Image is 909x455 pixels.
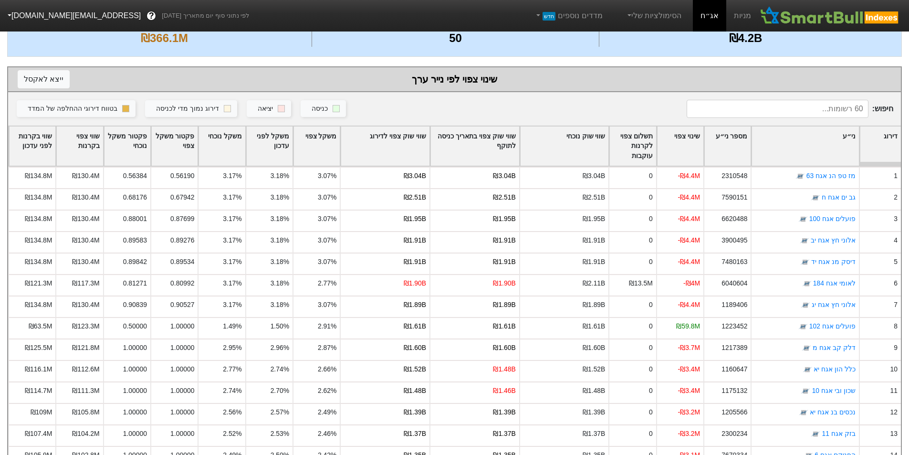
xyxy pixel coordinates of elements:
[293,127,340,166] div: Toggle SortBy
[223,321,241,331] div: 1.49%
[318,407,336,417] div: 2.49%
[223,171,241,181] div: 3.17%
[247,100,291,117] button: יציאה
[25,171,52,181] div: ₪134.8M
[798,215,808,224] img: tase link
[151,127,198,166] div: Toggle SortBy
[721,257,747,267] div: 7480163
[162,11,249,21] span: לפי נתוני סוף יום מתאריך [DATE]
[271,300,289,310] div: 3.18%
[809,215,856,222] a: פועלים אגח 100
[170,386,194,396] div: 1.00000
[170,192,194,202] div: 0.67942
[199,127,245,166] div: Toggle SortBy
[798,322,808,332] img: tase link
[123,257,147,267] div: 0.89842
[721,386,747,396] div: 1175132
[318,214,336,224] div: 3.07%
[583,364,605,374] div: ₪1.52B
[156,104,219,114] div: דירוג נמוך מדי לכניסה
[493,300,515,310] div: ₪1.89B
[721,192,747,202] div: 7590151
[341,127,429,166] div: Toggle SortBy
[404,235,426,245] div: ₪1.91B
[123,343,147,353] div: 1.00000
[493,257,515,267] div: ₪1.91B
[170,364,194,374] div: 1.00000
[404,343,426,353] div: ₪1.60B
[822,430,855,437] a: בזק אגח 11
[223,407,241,417] div: 2.56%
[430,127,519,166] div: Toggle SortBy
[301,100,346,117] button: כניסה
[318,278,336,288] div: 2.77%
[894,214,898,224] div: 3
[223,235,241,245] div: 3.17%
[649,364,653,374] div: 0
[72,343,99,353] div: ₪121.8M
[404,386,426,396] div: ₪1.48B
[56,127,103,166] div: Toggle SortBy
[812,301,856,308] a: אלוני חץ אגח יג
[583,343,605,353] div: ₪1.60B
[72,364,99,374] div: ₪112.6M
[687,100,893,118] span: חיפוש :
[802,279,812,289] img: tase link
[860,127,901,166] div: Toggle SortBy
[318,429,336,439] div: 2.46%
[721,321,747,331] div: 1223452
[493,192,515,202] div: ₪2.51B
[271,171,289,181] div: 3.18%
[72,429,99,439] div: ₪104.2M
[583,257,605,267] div: ₪1.91B
[678,386,700,396] div: -₪3.4M
[404,257,426,267] div: ₪1.91B
[649,257,653,267] div: 0
[721,278,747,288] div: 6040604
[894,171,898,181] div: 1
[811,193,820,203] img: tase link
[810,408,856,416] a: נכסים בנ אגח יא
[123,407,147,417] div: 1.00000
[271,343,289,353] div: 2.96%
[583,321,605,331] div: ₪1.61B
[583,192,605,202] div: ₪2.51B
[170,321,194,331] div: 1.00000
[801,301,810,310] img: tase link
[583,235,605,245] div: ₪1.91B
[806,172,856,180] a: מז טפ הנ אגח 63
[72,214,99,224] div: ₪130.4M
[583,278,605,288] div: ₪2.11B
[520,127,609,166] div: Toggle SortBy
[72,192,99,202] div: ₪130.4M
[123,321,147,331] div: 0.50000
[721,214,747,224] div: 6620488
[822,193,856,201] a: גב ים אגח ח
[683,278,700,288] div: -₪4M
[721,429,747,439] div: 2300234
[404,300,426,310] div: ₪1.89B
[678,364,700,374] div: -₪3.4M
[583,386,605,396] div: ₪1.48B
[31,407,52,417] div: ₪109M
[72,278,99,288] div: ₪117.3M
[404,429,426,439] div: ₪1.37B
[752,127,858,166] div: Toggle SortBy
[678,300,700,310] div: -₪4.4M
[25,257,52,267] div: ₪134.8M
[721,300,747,310] div: 1189406
[123,214,147,224] div: 0.88001
[271,278,289,288] div: 3.18%
[583,429,605,439] div: ₪1.37B
[493,214,515,224] div: ₪1.95B
[271,386,289,396] div: 2.70%
[318,386,336,396] div: 2.62%
[318,257,336,267] div: 3.07%
[72,321,99,331] div: ₪123.3M
[312,104,328,114] div: כניסה
[271,407,289,417] div: 2.57%
[811,236,856,244] a: אלוני חץ אגח יב
[629,278,653,288] div: ₪13.5M
[404,278,426,288] div: ₪1.90B
[25,214,52,224] div: ₪134.8M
